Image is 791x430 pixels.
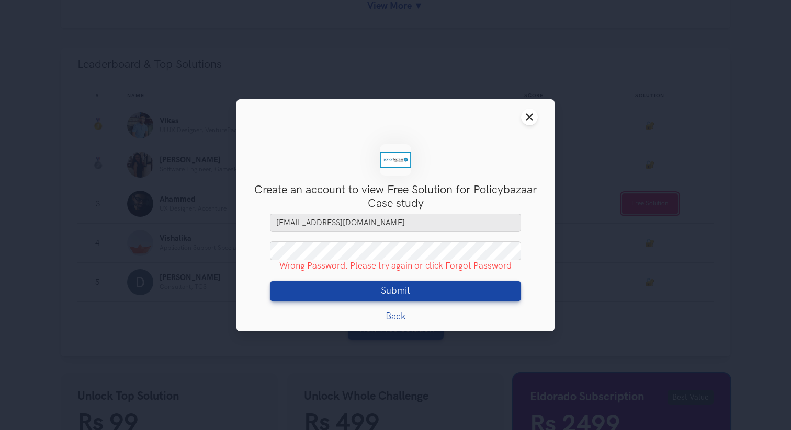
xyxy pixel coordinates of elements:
span: Submit [381,285,410,297]
button: Submit [270,281,521,301]
label: Wrong Password. Please try again or click Forgot Password [279,261,512,271]
h3: Create an account to view Free Solution for Policybazaar Case study [253,183,538,211]
a: Back [386,310,406,321]
input: Your Email ID [270,213,521,232]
